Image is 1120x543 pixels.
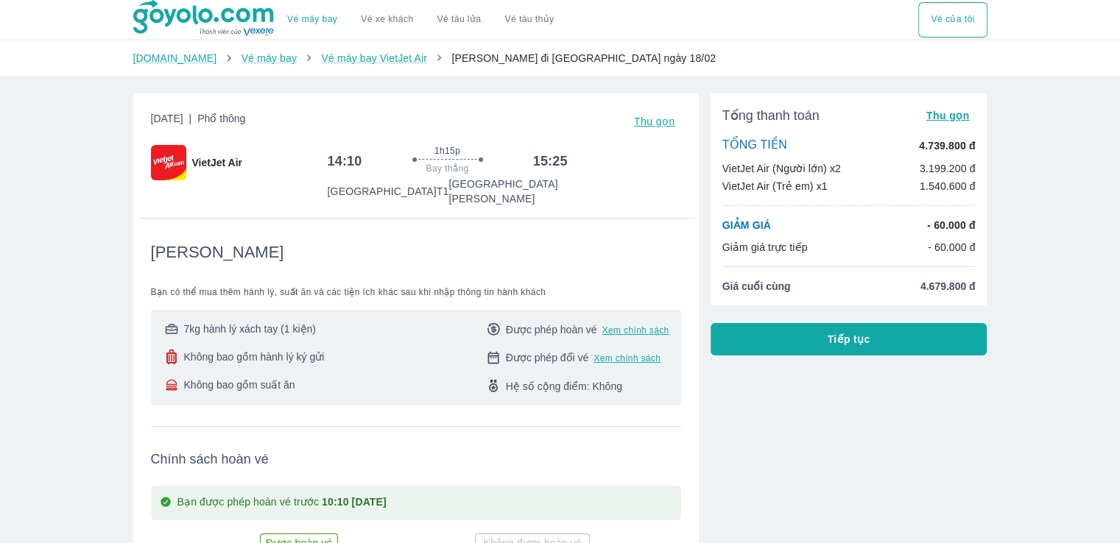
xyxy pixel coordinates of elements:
a: [DOMAIN_NAME] [133,52,217,64]
span: 1h15p [434,145,460,157]
a: Vé xe khách [361,14,413,25]
span: Được phép hoàn vé [506,322,597,337]
p: - 60.000 đ [927,218,975,233]
p: 3.199.200 đ [920,161,976,176]
span: Giá cuối cùng [722,279,791,294]
p: TỔNG TIỀN [722,138,787,154]
button: Vé của tôi [918,2,987,38]
span: [PERSON_NAME] [151,242,284,263]
span: 4.679.800 đ [920,279,976,294]
span: 7kg hành lý xách tay (1 kiện) [184,322,316,336]
span: Không bao gồm hành lý ký gửi [184,349,325,364]
p: [GEOGRAPHIC_DATA] T1 [328,184,449,199]
button: Xem chính sách [594,352,661,364]
p: VietJet Air (Người lớn) x2 [722,161,841,176]
a: Vé máy bay VietJet Air [321,52,426,64]
div: choose transportation mode [275,2,566,38]
nav: breadcrumb [133,51,987,65]
span: [PERSON_NAME] đi [GEOGRAPHIC_DATA] ngày 18/02 [451,52,716,64]
span: Chính sách hoàn vé [151,450,681,468]
span: Bay thẳng [426,163,469,174]
a: Vé máy bay [242,52,297,64]
strong: 10:10 [DATE] [322,496,387,508]
p: 4.739.800 đ [919,138,975,153]
span: Được phép đổi vé [506,350,589,365]
span: Thu gọn [926,110,970,121]
p: GIẢM GIÁ [722,218,771,233]
p: 1.540.600 đ [920,179,976,194]
p: Giảm giá trực tiếp [722,240,808,255]
p: VietJet Air (Trẻ em) x1 [722,179,828,194]
button: Thu gọn [920,105,976,126]
h6: 15:25 [533,152,568,170]
button: Xem chính sách [602,324,669,336]
button: Thu gọn [628,111,681,132]
span: Tiếp tục [828,332,870,347]
span: | [189,113,192,124]
span: Thu gọn [634,116,675,127]
a: Vé máy bay [287,14,337,25]
button: Tiếp tục [711,323,987,355]
div: choose transportation mode [918,2,987,38]
span: Phổ thông [197,113,245,124]
p: [GEOGRAPHIC_DATA][PERSON_NAME] [448,177,567,206]
span: Hệ số cộng điểm: Không [506,379,622,394]
span: Không bao gồm suất ăn [184,377,295,392]
h6: 14:10 [328,152,362,170]
span: VietJet Air [192,155,242,170]
span: [DATE] [151,111,246,132]
span: Bạn có thể mua thêm hành lý, suất ăn và các tiện ích khác sau khi nhập thông tin hành khách [151,286,681,298]
p: Bạn được phép hoàn vé trước [177,494,387,511]
button: Vé tàu thủy [493,2,566,38]
p: - 60.000 đ [928,240,976,255]
span: Tổng thanh toán [722,107,820,124]
a: Vé tàu lửa [426,2,493,38]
